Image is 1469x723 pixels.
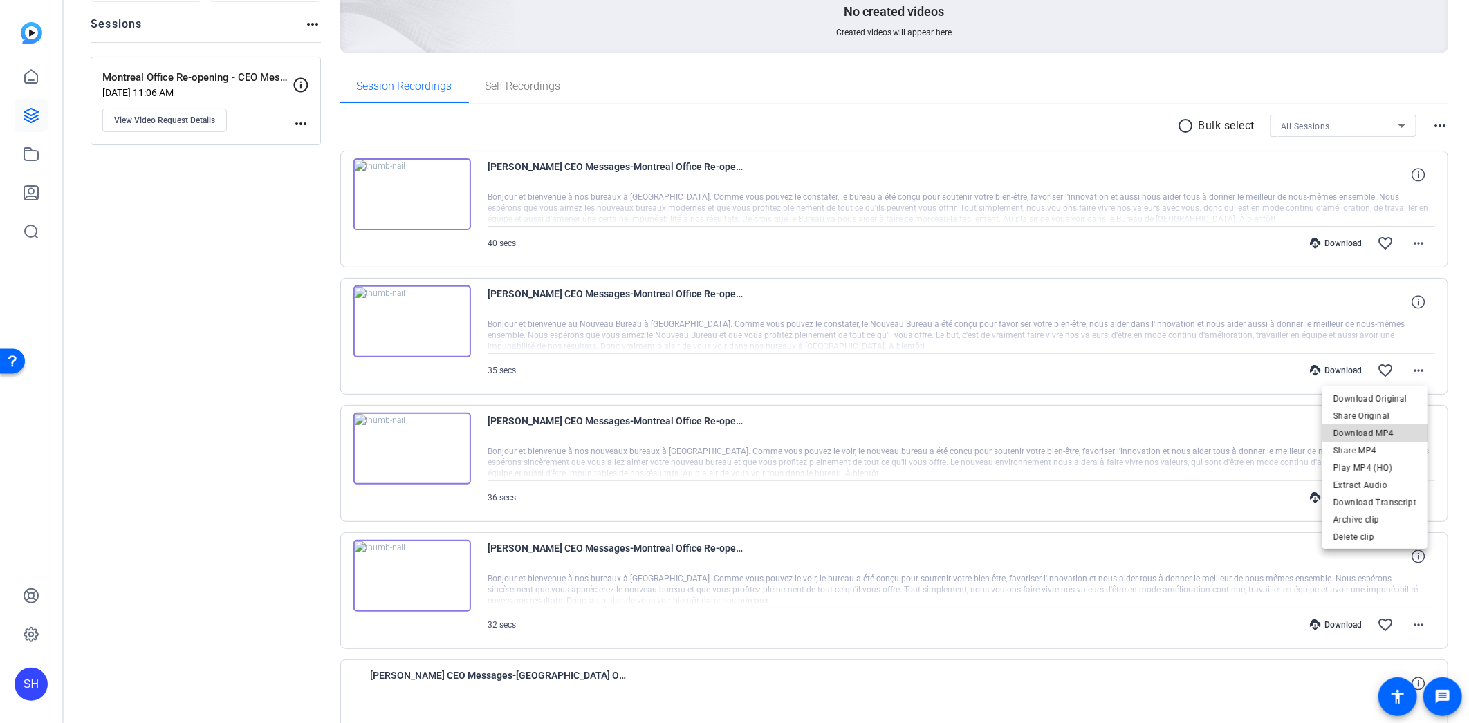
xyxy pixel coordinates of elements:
[1333,460,1416,476] span: Play MP4 (HQ)
[1333,477,1416,494] span: Extract Audio
[1333,425,1416,442] span: Download MP4
[1333,494,1416,511] span: Download Transcript
[1333,511,1416,528] span: Archive clip
[1333,529,1416,545] span: Delete clip
[1333,442,1416,459] span: Share MP4
[1333,391,1416,407] span: Download Original
[1333,408,1416,424] span: Share Original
